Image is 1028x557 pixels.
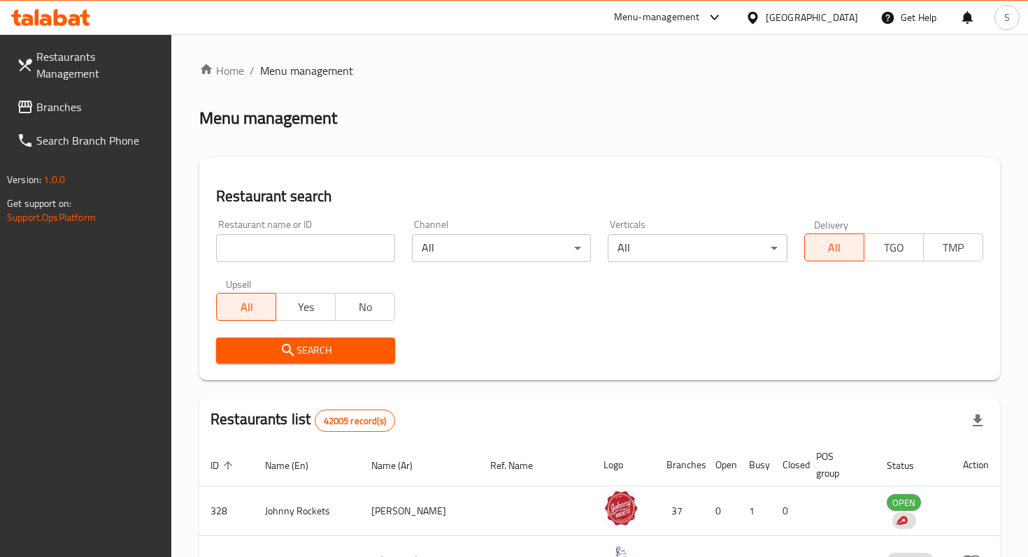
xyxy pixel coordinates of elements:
span: OPEN [887,495,921,511]
a: Support.OpsPlatform [7,208,96,226]
span: POS group [816,448,859,482]
span: TMP [929,238,978,258]
a: Restaurants Management [6,40,171,90]
img: Johnny Rockets [604,491,638,526]
li: / [250,62,255,79]
button: TMP [923,233,983,261]
span: No [341,297,390,317]
span: Status [887,457,932,474]
div: [GEOGRAPHIC_DATA] [766,10,858,25]
td: 0 [704,486,738,536]
span: Ref. Name [490,457,551,474]
img: delivery hero logo [895,514,908,527]
button: Search [216,338,395,363]
div: Total records count [315,410,395,432]
th: Closed [771,444,805,486]
span: Yes [282,297,330,317]
span: Branches [36,99,160,115]
nav: breadcrumb [199,62,1000,79]
span: ID [210,457,237,474]
span: Version: [7,171,41,189]
span: 1.0.0 [43,171,65,189]
button: All [804,233,864,261]
span: Restaurants Management [36,48,160,82]
td: 328 [199,486,254,536]
span: Search [227,342,384,359]
span: Menu management [260,62,353,79]
a: Home [199,62,244,79]
td: 37 [655,486,704,536]
button: No [335,293,395,321]
td: 0 [771,486,805,536]
span: 42005 record(s) [315,414,394,428]
span: All [811,238,859,258]
h2: Restaurants list [210,409,395,432]
td: [PERSON_NAME] [360,486,479,536]
button: Yes [276,293,336,321]
th: Branches [655,444,704,486]
a: Branches [6,90,171,124]
h2: Restaurant search [216,186,983,207]
span: All [222,297,271,317]
td: Johnny Rockets [254,486,360,536]
input: Search for restaurant name or ID.. [216,234,395,262]
div: All [608,234,787,262]
th: Open [704,444,738,486]
div: Export file [961,404,994,437]
span: Name (Ar) [371,457,431,474]
td: 1 [738,486,771,536]
span: S [1004,10,1010,25]
button: All [216,293,276,321]
span: Get support on: [7,194,71,212]
div: Indicates that the vendor menu management has been moved to DH Catalog service [892,512,916,529]
label: Delivery [814,219,849,229]
span: Name (En) [265,457,327,474]
h2: Menu management [199,107,337,129]
div: OPEN [887,494,921,511]
span: Search Branch Phone [36,132,160,149]
th: Busy [738,444,771,486]
button: TGO [864,233,924,261]
th: Action [952,444,1000,486]
th: Logo [592,444,655,486]
div: Menu-management [614,9,700,26]
span: TGO [870,238,918,258]
label: Upsell [226,279,252,289]
a: Search Branch Phone [6,124,171,157]
div: All [412,234,591,262]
